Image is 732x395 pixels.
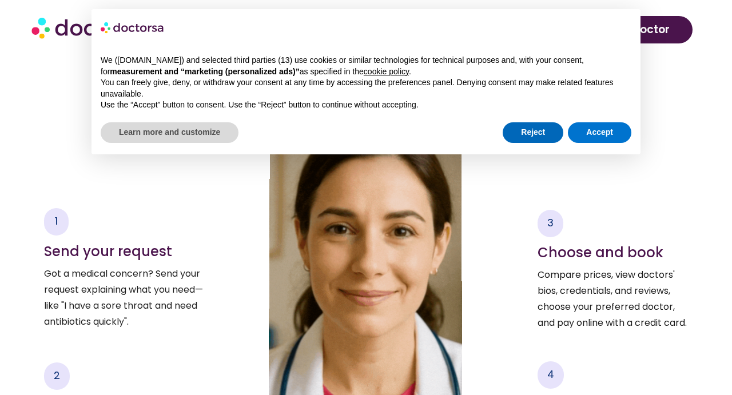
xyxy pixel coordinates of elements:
[110,67,299,76] strong: measurement and “marketing (personalized ads)”
[503,122,563,143] button: Reject
[44,244,205,260] h4: Send your request
[538,267,688,331] p: Compare prices, view doctors' bios, credentials, and reviews, choose your preferred doctor, and p...
[101,77,631,99] p: You can freely give, deny, or withdraw your consent at any time by accessing the preferences pane...
[101,55,631,77] p: We ([DOMAIN_NAME]) and selected third parties (13) use cookies or similar technologies for techni...
[44,266,205,330] p: Got a medical concern? Send your request explaining what you need—like "I have a sore throat and ...
[538,245,688,261] h4: Choose and book
[547,367,554,381] span: 4
[54,368,60,382] span: 2
[364,67,409,76] a: cookie policy
[101,99,631,111] p: Use the “Accept” button to consent. Use the “Reject” button to continue without accepting.
[568,122,631,143] button: Accept
[55,214,58,228] span: 1
[547,216,554,230] span: 3
[101,18,165,37] img: logo
[101,122,238,143] button: Learn more and customize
